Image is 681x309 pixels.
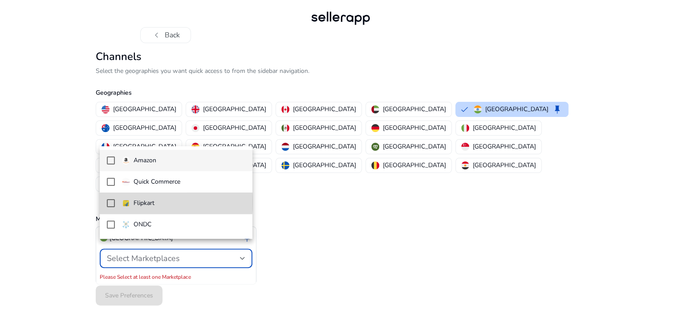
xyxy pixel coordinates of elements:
[122,178,130,186] img: quick-commerce.gif
[134,220,151,229] p: ONDC
[122,199,130,207] img: flipkart.svg
[122,221,130,229] img: ondc-sm.webp
[134,177,180,187] p: Quick Commerce
[134,198,154,208] p: Flipkart
[134,156,156,165] p: Amazon
[122,157,130,165] img: amazon.svg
